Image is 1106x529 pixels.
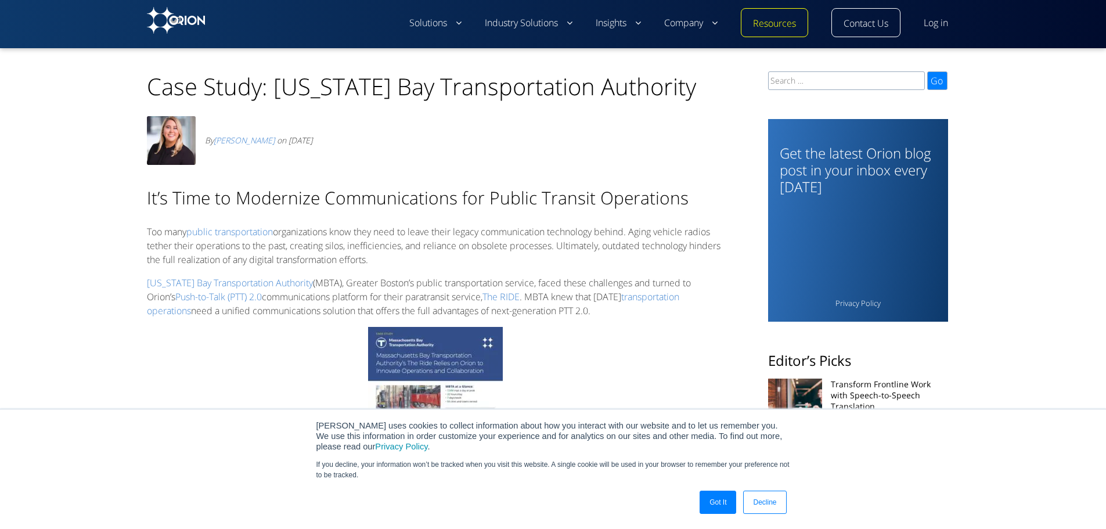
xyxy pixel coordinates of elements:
a: Solutions [409,16,462,30]
p: If you decline, your information won’t be tracked when you visit this website. A single cookie wi... [316,459,790,480]
a: Resources [753,17,796,31]
span: [PERSON_NAME] uses cookies to collect information about how you interact with our website and to ... [316,421,783,451]
p: Too many organizations know they need to leave their legacy communication technology behind. Agin... [147,225,724,267]
a: Log in [924,16,948,30]
a: [US_STATE] Bay Transportation Authority [147,276,313,290]
a: Contact Us [844,17,888,31]
h2: It’s Time to Modernize Communications for Public Transit Operations [147,185,724,210]
a: Got It [700,491,736,514]
h1: Case Study: [US_STATE] Bay Transportation Authority [147,54,696,102]
img: MBTA Case Study - Transportation Operations - Orion [368,327,503,501]
p: (MBTA), Greater Boston’s public transportation service, faced these challenges and turned to Orio... [147,276,724,318]
a: Privacy Policy [375,442,427,451]
a: public transportation [186,225,273,239]
a: Privacy Policy [835,298,881,309]
img: Avatar photo [147,116,196,165]
a: Decline [743,491,786,514]
h3: Get the latest Orion blog post in your inbox every [DATE] [780,145,936,195]
img: Orion [147,7,205,34]
a: The RIDE [482,290,520,304]
input: Go [927,71,948,90]
a: Insights [596,16,641,30]
a: [PERSON_NAME] [214,135,275,146]
span: By [205,135,277,146]
a: transportation operations [147,290,679,318]
span: on [277,135,286,146]
time: [DATE] [289,135,312,146]
iframe: Form 0 [780,209,936,296]
h2: Editor’s Picks [768,351,948,370]
a: Transform Frontline Work with Speech-to-Speech Translation [831,379,948,412]
a: Industry Solutions [485,16,572,30]
a: Push-to-Talk (PTT) 2.0 [175,290,262,304]
a: Company [664,16,718,30]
